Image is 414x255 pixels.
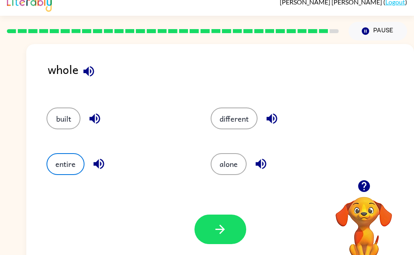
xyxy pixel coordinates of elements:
button: entire [46,153,84,175]
button: Pause [349,22,407,40]
div: whole [48,60,414,91]
button: alone [211,153,247,175]
button: different [211,107,258,129]
button: built [46,107,80,129]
